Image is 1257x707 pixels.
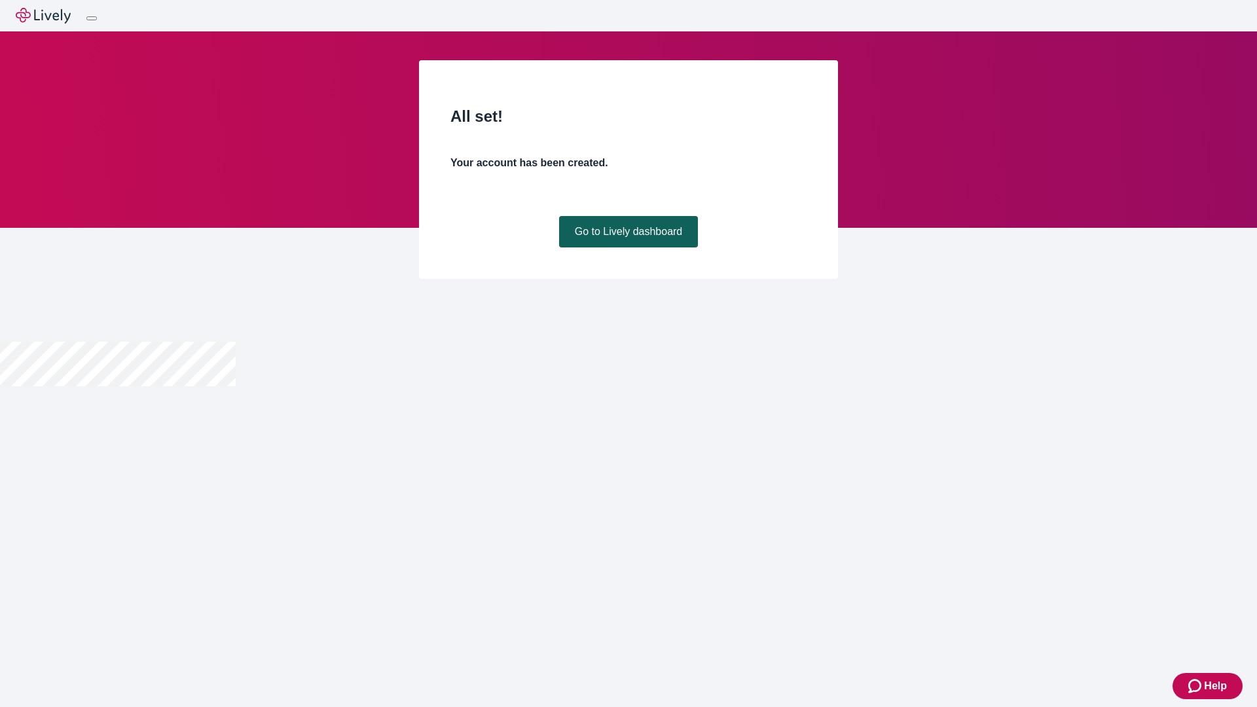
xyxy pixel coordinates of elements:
img: Lively [16,8,71,24]
span: Help [1204,678,1227,694]
button: Log out [86,16,97,20]
h2: All set! [450,105,807,128]
a: Go to Lively dashboard [559,216,699,247]
button: Zendesk support iconHelp [1173,673,1243,699]
h4: Your account has been created. [450,155,807,171]
svg: Zendesk support icon [1188,678,1204,694]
